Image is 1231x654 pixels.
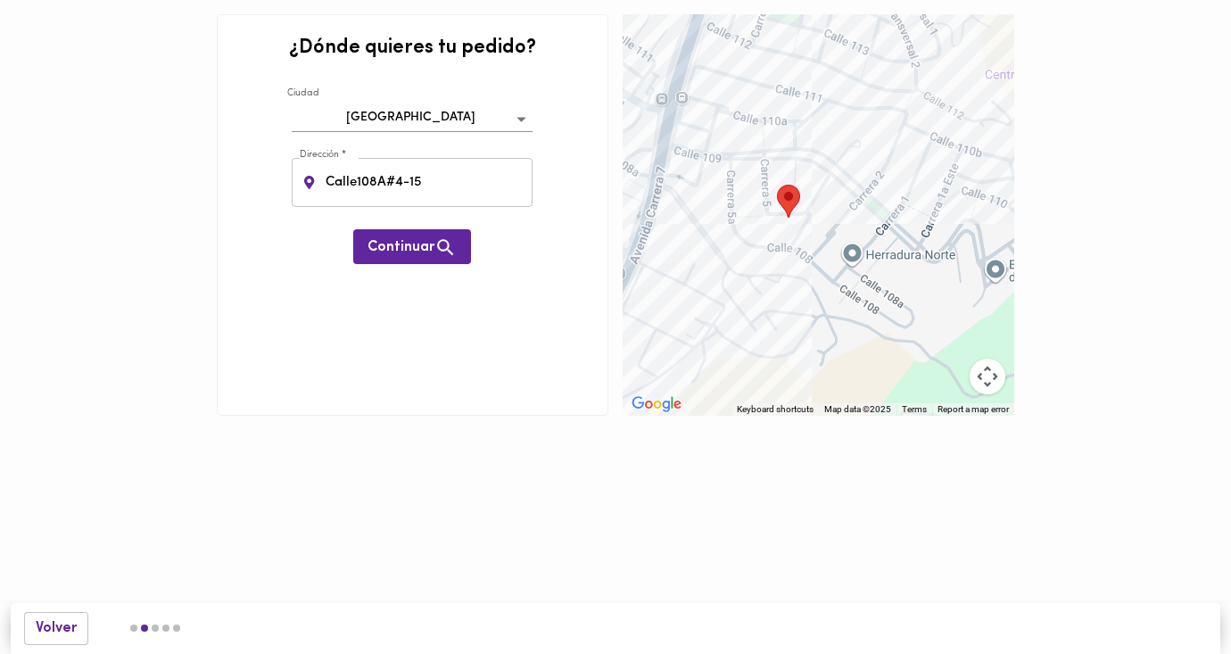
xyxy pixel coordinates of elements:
button: Continuar [353,229,471,264]
div: Tu dirección [777,185,800,218]
button: Map camera controls [970,359,1005,394]
h2: ¿Dónde quieres tu pedido? [289,37,536,59]
span: Map data ©2025 [824,404,891,414]
label: Ciudad [287,87,318,101]
input: Calle 92 # 16-11 [322,158,533,207]
iframe: Messagebird Livechat Widget [1128,551,1213,636]
button: Volver [24,612,88,645]
span: Continuar [368,236,457,259]
button: Keyboard shortcuts [737,403,814,416]
div: [GEOGRAPHIC_DATA] [292,104,533,132]
span: Volver [36,620,77,637]
a: Terms [902,404,927,414]
a: Open this area in Google Maps (opens a new window) [627,393,686,416]
a: Report a map error [938,404,1009,414]
img: Google [627,393,686,416]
